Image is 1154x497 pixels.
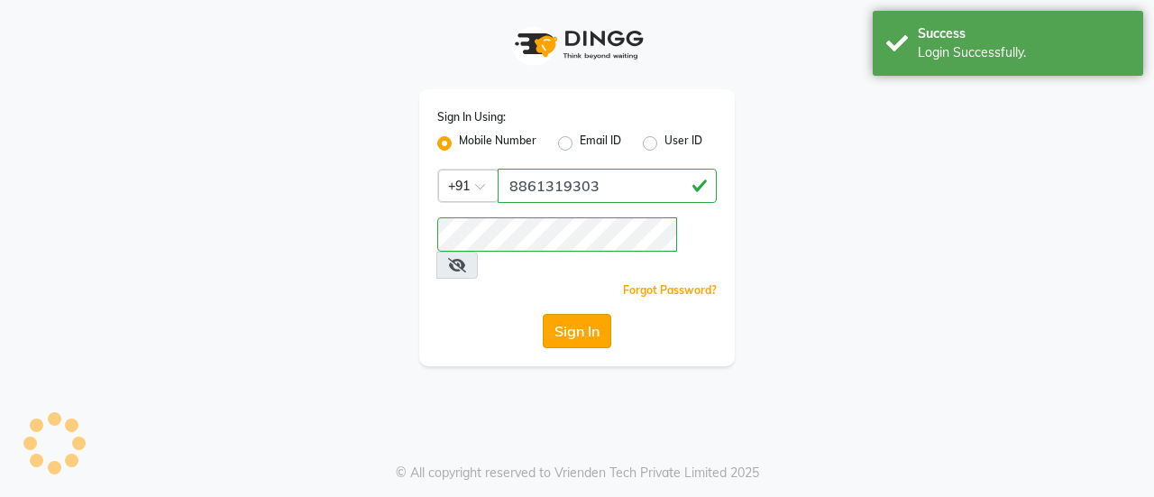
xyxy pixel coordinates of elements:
[580,133,621,154] label: Email ID
[459,133,536,154] label: Mobile Number
[437,109,506,125] label: Sign In Using:
[918,24,1130,43] div: Success
[918,43,1130,62] div: Login Successfully.
[498,169,717,203] input: Username
[543,314,611,348] button: Sign In
[664,133,702,154] label: User ID
[505,18,649,71] img: logo1.svg
[437,217,677,252] input: Username
[623,283,717,297] a: Forgot Password?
